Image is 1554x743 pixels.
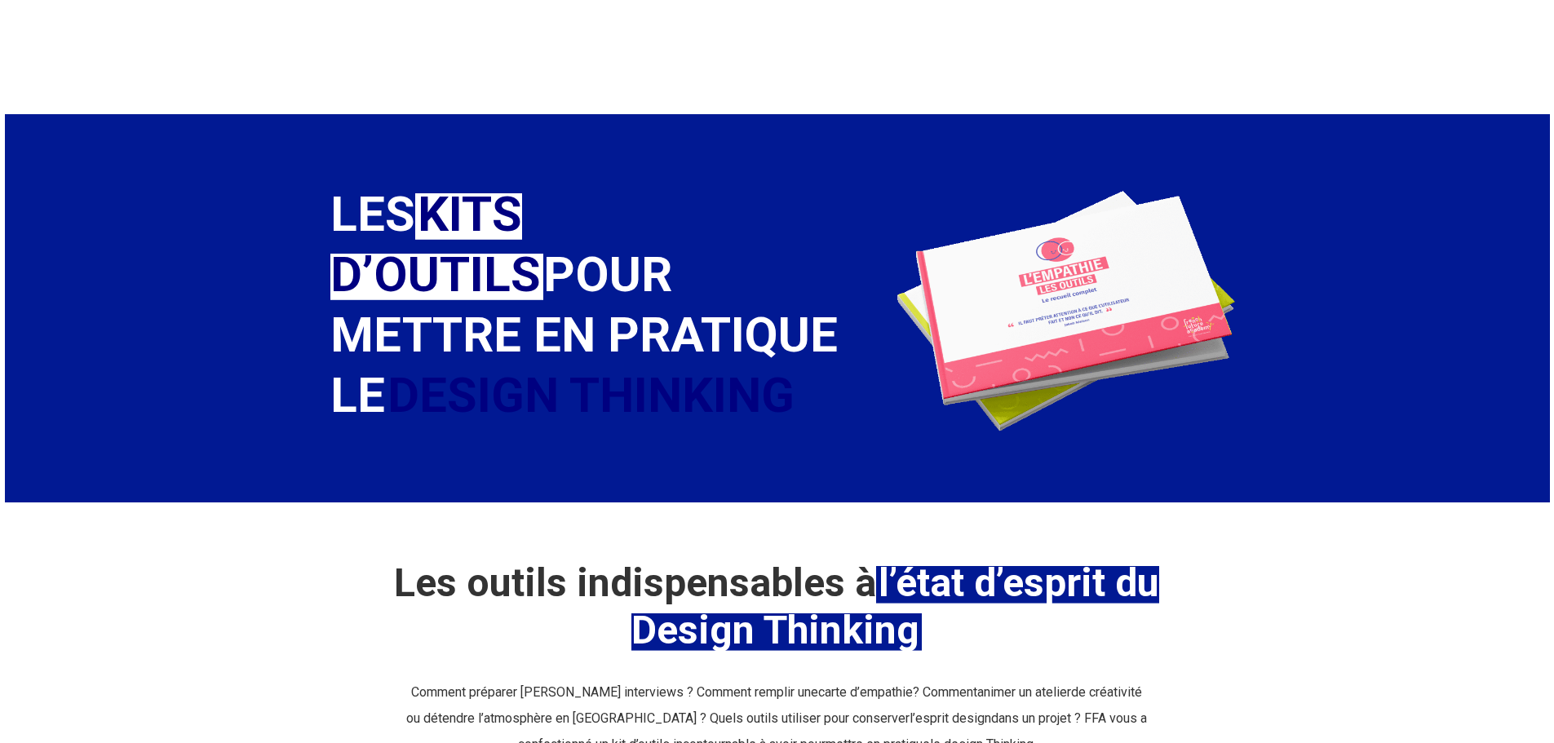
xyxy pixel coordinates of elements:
em: l’état d’esprit du Design Thinking [631,559,1159,653]
img: outils design thinking french future academy [836,155,1315,462]
strong: Les outils indispensables à [394,559,1159,653]
span: l’ [910,710,915,726]
span: LES POUR METTRE EN PRATIQUE LE [330,185,838,424]
span: carte d’empathie [818,684,913,700]
span: esprit design [915,710,991,726]
span: de créativité ou détendre l’atmosphère en [GEOGRAPHIC_DATA] ? Quels outils utiliser pour conserver [406,684,1142,726]
span: DESIGN THINKING [387,366,795,424]
span: animer un atelier [977,684,1071,700]
span: ? Comment [913,684,977,700]
span: Comment préparer [PERSON_NAME] interviews ? Comment remplir une [411,684,818,700]
em: KITS D’OUTILS [330,185,543,303]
